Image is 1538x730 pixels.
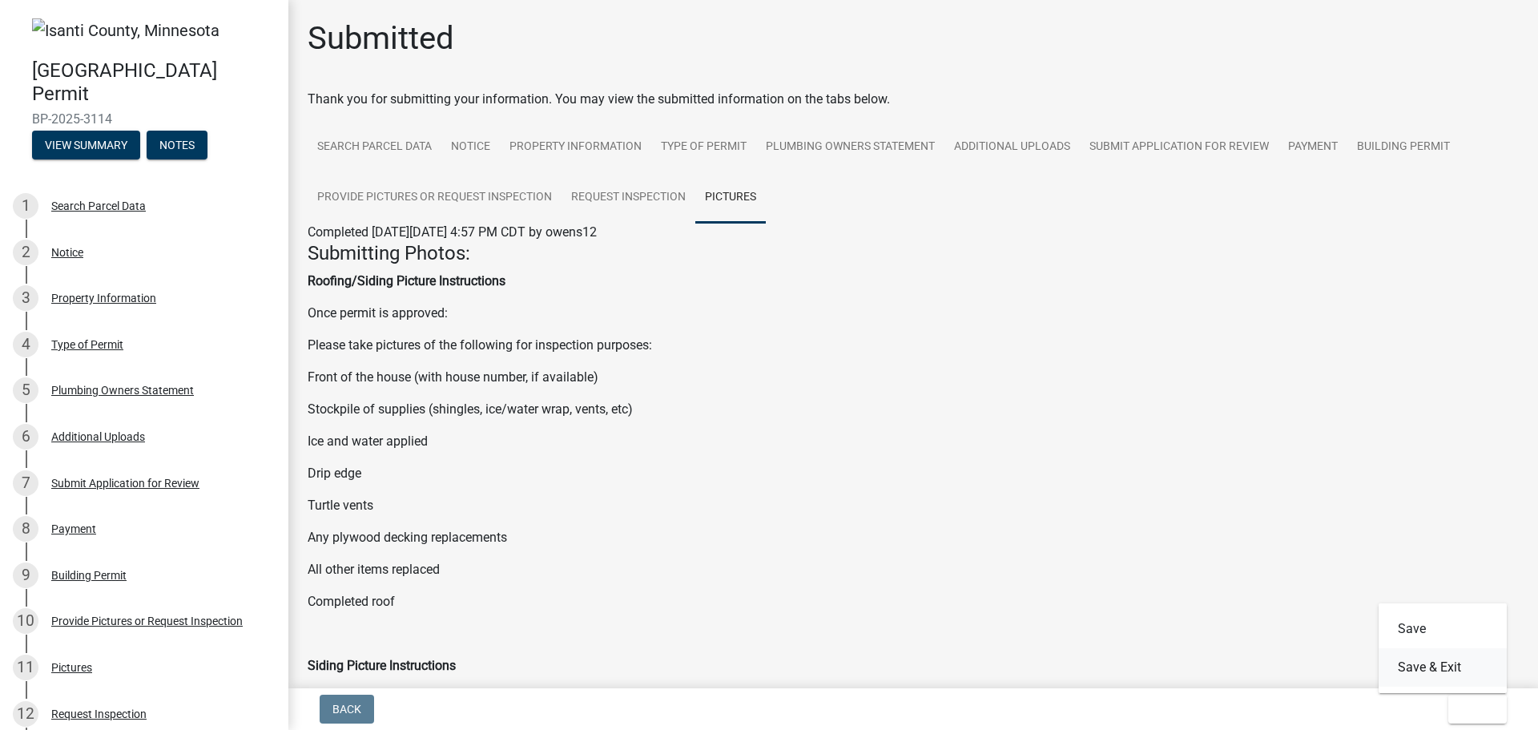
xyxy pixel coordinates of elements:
[695,172,766,224] a: Pictures
[32,59,276,106] h4: [GEOGRAPHIC_DATA] Permit
[308,224,597,240] span: Completed [DATE][DATE] 4:57 PM CDT by owens12
[147,131,207,159] button: Notes
[320,695,374,724] button: Back
[13,516,38,542] div: 8
[13,470,38,496] div: 7
[756,122,944,173] a: Plumbing Owners Statement
[441,122,500,173] a: Notice
[500,122,651,173] a: Property Information
[51,292,156,304] div: Property Information
[51,570,127,581] div: Building Permit
[13,332,38,357] div: 4
[308,304,1519,323] p: Once permit is approved:
[308,172,562,224] a: Provide Pictures or Request Inspection
[562,172,695,224] a: Request Inspection
[13,424,38,450] div: 6
[308,658,456,673] strong: Siding Picture Instructions
[51,247,83,258] div: Notice
[944,122,1080,173] a: Additional Uploads
[13,563,38,588] div: 9
[1080,122,1278,173] a: Submit Application for Review
[51,708,147,720] div: Request Inspection
[32,18,219,42] img: Isanti County, Minnesota
[13,608,38,634] div: 10
[308,592,1519,611] p: Completed roof
[51,662,92,673] div: Pictures
[32,111,256,127] span: BP-2025-3114
[308,368,1519,387] p: Front of the house (with house number, if available)
[1461,703,1484,716] span: Exit
[308,273,505,288] strong: Roofing/Siding Picture Instructions
[51,523,96,534] div: Payment
[13,193,38,219] div: 1
[308,400,1519,419] p: Stockpile of supplies (shingles, ice/water wrap, vents, etc)
[308,432,1519,451] p: Ice and water applied
[51,478,199,489] div: Submit Application for Review
[308,90,1519,109] div: Thank you for submitting your information. You may view the submitted information on the tabs below.
[13,377,38,403] div: 5
[51,339,123,350] div: Type of Permit
[1379,610,1507,648] button: Save
[308,560,1519,579] p: All other items replaced
[1379,603,1507,693] div: Exit
[13,285,38,311] div: 3
[308,242,1519,265] h4: Submitting Photos:
[32,140,140,153] wm-modal-confirm: Summary
[13,240,38,265] div: 2
[308,336,1519,355] p: Please take pictures of the following for inspection purposes:
[1347,122,1459,173] a: Building Permit
[332,703,361,716] span: Back
[147,140,207,153] wm-modal-confirm: Notes
[32,131,140,159] button: View Summary
[1448,695,1507,724] button: Exit
[51,431,145,442] div: Additional Uploads
[1278,122,1347,173] a: Payment
[308,464,1519,483] p: Drip edge
[651,122,756,173] a: Type of Permit
[51,615,243,627] div: Provide Pictures or Request Inspection
[1379,648,1507,687] button: Save & Exit
[308,122,441,173] a: Search Parcel Data
[51,385,194,396] div: Plumbing Owners Statement
[13,655,38,680] div: 11
[51,200,146,212] div: Search Parcel Data
[308,528,1519,547] p: Any plywood decking replacements
[13,701,38,727] div: 12
[308,496,1519,515] p: Turtle vents
[308,19,454,58] h1: Submitted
